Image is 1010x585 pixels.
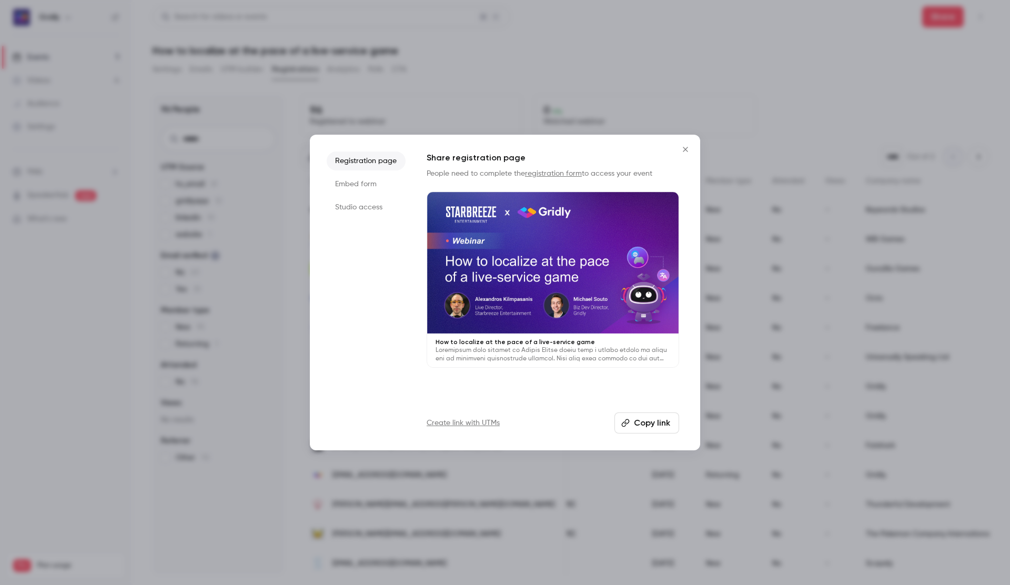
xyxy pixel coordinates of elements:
a: registration form [525,170,582,177]
div: Keywords by Traffic [116,62,177,69]
p: People need to complete the to access your event [427,168,679,179]
img: logo_orange.svg [17,17,25,25]
li: Embed form [327,175,406,194]
a: Create link with UTMs [427,418,500,428]
li: Registration page [327,152,406,170]
img: tab_keywords_by_traffic_grey.svg [105,61,113,69]
h1: Share registration page [427,152,679,164]
li: Studio access [327,198,406,217]
button: Close [675,139,696,160]
button: Copy link [614,412,679,433]
p: How to localize at the pace of a live-service game [436,338,670,346]
img: website_grey.svg [17,27,25,36]
img: tab_domain_overview_orange.svg [28,61,37,69]
p: Loremipsum dolo sitamet co Adipis Elitse doeiu temp i utlabo etdolo ma aliqu eni ad minimveni qui... [436,346,670,363]
div: Domain Overview [40,62,94,69]
div: v 4.0.25 [29,17,52,25]
a: How to localize at the pace of a live-service gameLoremipsum dolo sitamet co Adipis Elitse doeiu ... [427,191,679,368]
div: Domain: [DOMAIN_NAME] [27,27,116,36]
